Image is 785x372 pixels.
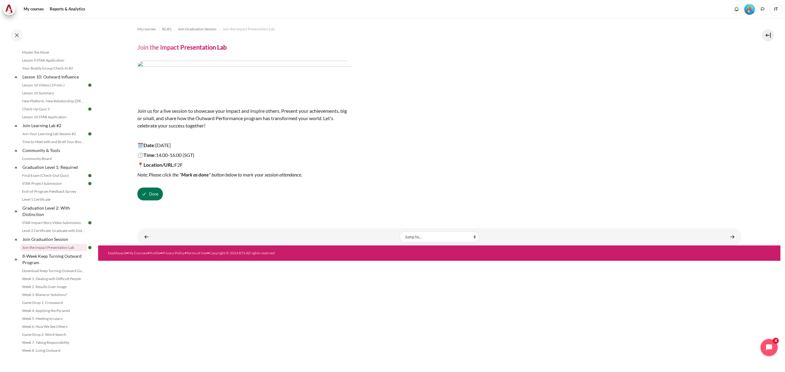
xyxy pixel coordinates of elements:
[20,323,87,330] a: Week 6: How We See Others
[98,18,780,245] section: Content
[128,251,147,255] a: My Courses
[758,5,767,14] button: Languages
[181,172,209,177] strong: Mark as done
[21,3,46,15] a: My courses
[20,267,87,275] a: Download Keep Turning Outward Guide
[20,138,87,146] a: Time to Meet with and Brief Your Boss #2
[149,191,159,197] span: Done
[162,25,172,33] a: SG B1
[20,339,87,346] a: Week 7: Taking Responsibility
[186,251,207,255] a: Terms of Use
[162,251,185,255] a: Privacy Policy
[13,208,19,214] span: Collapse
[20,89,87,97] a: Lesson 10 Summary
[20,244,87,251] a: Join the Impact Presentation Lab
[13,164,19,170] span: Collapse
[87,173,93,178] img: Done
[137,161,352,169] p: F2F
[13,236,19,242] span: Collapse
[48,3,87,15] a: Reports & Analytics
[20,307,87,314] a: Week 4: Applying the Pyramid
[21,204,87,218] a: Graduation Level 2: With Distinction
[137,43,227,51] h4: Join the Impact Presentation Lab
[20,331,87,338] a: Game Drop 2: Word Search
[162,26,172,32] span: SG B1
[178,25,216,33] a: Join Graduation Session
[209,251,275,255] a: Copyright © 2024 BTS All rights reserved
[20,299,87,306] a: Game Drop 1: Crossword
[149,251,160,255] a: Profile
[20,196,87,203] a: Level 1 Certificate
[770,3,782,15] span: JT
[20,188,87,195] a: End-of-Program Feedback Survey
[108,250,482,256] div: • • • • •
[13,147,19,154] span: Collapse
[87,245,93,250] img: Done
[137,188,163,200] button: Join the Impact Presentation Lab is marked as done. Press to undo.
[178,26,216,32] span: Join Graduation Session
[732,5,741,14] div: Show notification window with no new notifications
[20,65,87,72] a: Your Buddy Group Check-In #2
[5,5,13,14] img: Architeck
[20,82,87,89] a: Lesson 10 Videos (19 min.)
[20,97,87,105] a: New Platform, New Relationship ([PERSON_NAME]'s Story)
[20,172,87,179] a: Final Exam (Check-Out Quiz)
[21,235,87,243] a: Join Graduation Session
[726,231,738,243] a: Download Keep Turning Outward Guide ►
[20,219,87,226] a: STAR Impact Story Video Submission
[21,146,87,154] a: Community & Tools
[223,25,275,33] a: Join the Impact Presentation Lab
[770,3,782,15] a: User menu
[13,123,19,129] span: Collapse
[137,26,156,32] span: My courses
[21,163,87,171] a: Graduation Level 1: Required
[20,347,87,354] a: Week 8: Living Outward
[87,181,93,186] img: Done
[744,3,755,15] div: Level #5
[137,152,194,158] span: 14.00-16.00 (SGT)
[87,131,93,137] img: Done
[140,231,153,243] a: ◄ Level 2 Certificate: Graduate with Distinction
[20,105,87,113] a: Check-Up Quiz 5
[3,3,18,15] a: Architeck Architeck
[223,26,275,32] span: Join the Impact Presentation Lab
[20,315,87,322] a: Week 5: Meeting to Learn
[137,172,302,177] em: Note: Please click the " " button below to mark your session attendance.
[20,113,87,121] a: Lesson 10 STAR Application
[20,180,87,187] a: STAR Project Submission
[137,108,347,128] span: Join us for a live session to showcase your impact and inspire others. Present your achievements,...
[108,251,126,255] a: Dashboard
[137,152,156,158] strong: 🕑Time:
[13,256,19,262] span: Collapse
[742,3,757,15] a: Level #5
[13,74,19,80] span: Collapse
[87,106,93,112] img: Done
[20,130,87,138] a: Join Your Learning Lab Session #2
[21,121,87,130] a: Join Learning Lab #2
[87,220,93,226] img: Done
[21,252,87,267] a: 8-Week Keep Turning Outward Program
[137,162,174,168] strong: 📍Location/URL:
[137,25,156,33] a: My courses
[744,4,755,15] img: Level #5
[137,142,155,148] strong: 🗓️Date:
[137,142,352,149] p: [DATE]
[20,291,87,298] a: Week 3: Blame or Solutions?
[137,24,741,34] nav: Navigation bar
[20,49,87,56] a: Master the Move
[20,275,87,283] a: Week 1: Dealing with Difficult People
[87,82,93,88] img: Done
[20,227,87,234] a: Level 2 Certificate: Graduate with Distinction
[21,73,87,81] a: Lesson 10: Outward Influence
[20,283,87,290] a: Week 2: Results Over Image
[20,155,87,162] a: Community Board
[20,57,87,64] a: Lesson 9 STAR Application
